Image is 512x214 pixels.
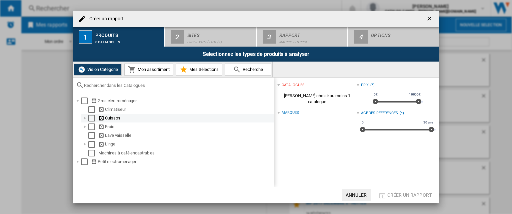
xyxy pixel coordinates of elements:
div: Sites [187,30,253,37]
button: Mon assortiment [124,64,173,76]
md-checkbox: Select [81,98,91,104]
span: Créer un rapport [387,192,432,198]
button: 1 Produits 0 catalogues [73,27,164,47]
button: Annuler [342,189,371,201]
div: Petit electroménager [91,158,273,165]
button: getI18NText('BUTTONS.CLOSE_DIALOG') [423,12,437,26]
div: 4 [354,30,368,44]
md-checkbox: Select [88,115,98,121]
button: Créer un rapport [376,189,434,201]
div: 0 catalogues [95,37,161,44]
img: wiser-icon-white.png [78,66,86,74]
span: Mon assortiment [136,67,170,72]
span: 10000€ [408,92,422,97]
div: 3 [263,30,276,44]
span: 0€ [373,92,379,97]
span: 0 [361,120,365,125]
div: Froid [98,123,273,130]
div: Options [371,30,437,37]
div: Cuisson [98,115,273,121]
div: 1 [79,30,92,44]
md-checkbox: Select [88,123,98,130]
button: 2 Sites Profil par défaut (2) [165,27,256,47]
div: Rapport [279,30,345,37]
div: Matrice des prix [279,37,345,44]
button: Vision Catégorie [74,64,122,76]
md-checkbox: Select [88,150,98,156]
button: 4 Options [348,27,439,47]
button: 3 Rapport Matrice des prix [257,27,348,47]
div: Prix [361,83,369,88]
div: Produits [95,30,161,37]
button: Mes Sélections [176,64,222,76]
div: Gros electroménager [91,98,273,104]
h4: Créer un rapport [86,16,124,22]
ng-md-icon: getI18NText('BUTTONS.CLOSE_DIALOG') [426,15,434,23]
md-checkbox: Select [88,106,98,113]
div: Selectionnez les types de produits à analyser [73,47,439,62]
div: catalogues [282,83,304,88]
span: Vision Catégorie [86,67,118,72]
div: Climatiseur [98,106,273,113]
div: Lave vaisselle [98,132,273,139]
button: Recherche [225,64,271,76]
md-checkbox: Select [81,158,91,165]
span: [PERSON_NAME] choisir au moins 1 catalogue [277,90,356,108]
div: Marques [282,110,299,115]
div: Machines à café encastrables [98,150,273,156]
div: Linge [98,141,273,147]
div: Age des références [361,110,398,116]
input: Rechercher dans les Catalogues [84,83,271,88]
span: Mes Sélections [188,67,219,72]
span: 30 ans [422,120,434,125]
md-checkbox: Select [88,141,98,147]
span: Recherche [241,67,263,72]
div: 2 [171,30,184,44]
md-checkbox: Select [88,132,98,139]
div: Profil par défaut (2) [187,37,253,44]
